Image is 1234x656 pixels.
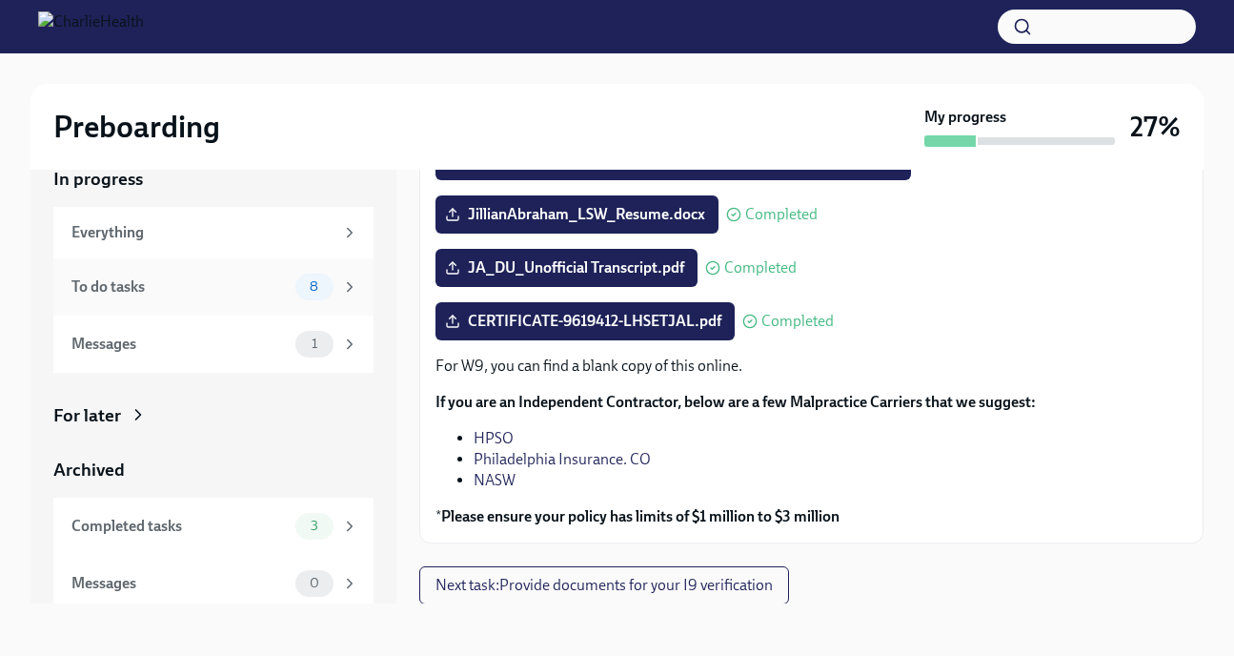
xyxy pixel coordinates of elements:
[761,314,834,329] span: Completed
[71,222,334,243] div: Everything
[1130,110,1181,144] h3: 27%
[53,258,374,316] a: To do tasks8
[71,277,288,297] div: To do tasks
[53,167,374,192] a: In progress
[435,393,1036,411] strong: If you are an Independent Contractor, below are a few Malpractice Carriers that we suggest:
[299,519,330,533] span: 3
[300,337,329,351] span: 1
[53,555,374,612] a: Messages0
[435,195,718,234] label: JillianAbraham_LSW_Resume.docx
[38,11,144,42] img: CharlieHealth
[53,458,374,482] a: Archived
[419,566,789,605] button: Next task:Provide documents for your I9 verification
[449,205,705,224] span: JillianAbraham_LSW_Resume.docx
[71,334,288,355] div: Messages
[53,316,374,373] a: Messages1
[53,403,121,428] div: For later
[71,516,288,537] div: Completed tasks
[474,450,651,468] a: Philadelphia Insurance. CO
[53,498,374,555] a: Completed tasks3
[449,258,684,277] span: JA_DU_Unofficial Transcript.pdf
[435,356,1187,377] p: For W9, you can find a blank copy of this online.
[745,207,818,222] span: Completed
[298,279,330,294] span: 8
[435,302,735,340] label: CERTIFICATE-9619412-LHSETJAL.pdf
[53,403,374,428] a: For later
[441,507,840,525] strong: Please ensure your policy has limits of $1 million to $3 million
[298,576,331,590] span: 0
[71,573,288,594] div: Messages
[449,312,721,331] span: CERTIFICATE-9619412-LHSETJAL.pdf
[724,260,797,276] span: Completed
[435,249,698,287] label: JA_DU_Unofficial Transcript.pdf
[924,107,1006,128] strong: My progress
[474,471,516,489] a: NASW
[53,207,374,258] a: Everything
[435,576,773,595] span: Next task : Provide documents for your I9 verification
[474,429,514,447] a: HPSO
[53,108,220,146] h2: Preboarding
